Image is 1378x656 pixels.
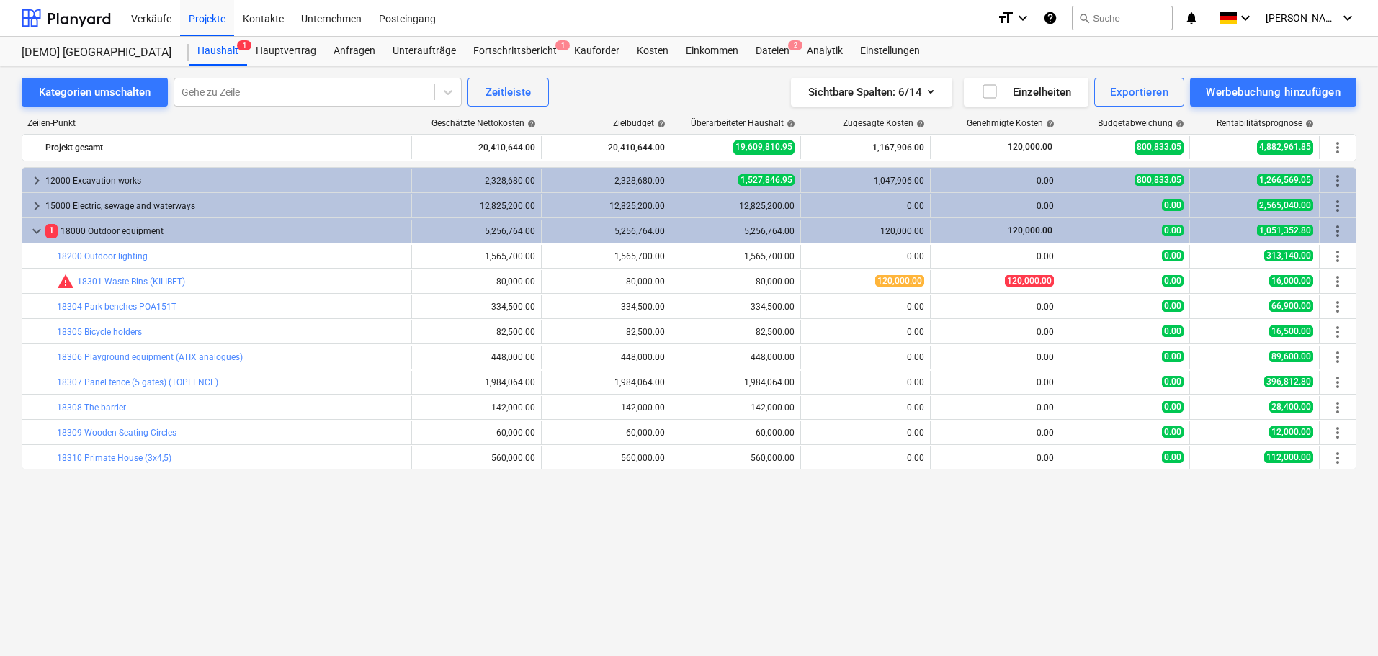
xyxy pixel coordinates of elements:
[524,120,536,128] span: help
[547,176,665,186] div: 2,328,680.00
[1269,426,1313,438] span: 12,000.00
[1110,83,1168,102] div: Exportieren
[45,224,58,238] span: 1
[1264,451,1313,463] span: 112,000.00
[677,327,795,337] div: 82,500.00
[1190,78,1356,107] button: Werbebuchung hinzufügen
[807,136,924,159] div: 1,167,906.00
[1078,12,1090,24] span: search
[1162,225,1184,236] span: 0.00
[1269,300,1313,312] span: 66,900.00
[851,37,929,66] a: Einstellungen
[547,251,665,261] div: 1,565,700.00
[1162,426,1184,438] span: 0.00
[1135,140,1184,154] span: 800,833.05
[28,223,45,240] span: keyboard_arrow_down
[1162,250,1184,261] span: 0.00
[936,428,1054,438] div: 0.00
[1014,9,1032,27] i: keyboard_arrow_down
[654,120,666,128] span: help
[1264,250,1313,261] span: 313,140.00
[418,302,535,312] div: 334,500.00
[547,327,665,337] div: 82,500.00
[547,403,665,413] div: 142,000.00
[1302,120,1314,128] span: help
[384,37,465,66] a: Unteraufträge
[45,136,406,159] div: Projekt gesamt
[1329,223,1346,240] span: Mehr Aktionen
[57,302,176,312] a: 18304 Park benches POA151T
[547,201,665,211] div: 12,825,200.00
[418,428,535,438] div: 60,000.00
[247,37,325,66] a: Hauptvertrag
[1006,141,1054,153] span: 120,000.00
[418,251,535,261] div: 1,565,700.00
[936,251,1054,261] div: 0.00
[465,37,565,66] a: Fortschrittsbericht1
[418,377,535,387] div: 1,984,064.00
[677,37,747,66] a: Einkommen
[1043,9,1057,27] i: Wissensbasis
[981,83,1071,102] div: Einzelheiten
[677,428,795,438] div: 60,000.00
[1264,376,1313,387] span: 396,812.80
[1329,273,1346,290] span: Mehr Aktionen
[1237,9,1254,27] i: keyboard_arrow_down
[936,403,1054,413] div: 0.00
[733,140,795,154] span: 19,609,810.95
[1257,174,1313,186] span: 1,266,569.05
[807,176,924,186] div: 1,047,906.00
[677,403,795,413] div: 142,000.00
[1006,225,1054,235] span: 120,000.00
[1162,451,1184,463] span: 0.00
[807,226,924,236] div: 120,000.00
[1329,323,1346,341] span: Mehr Aktionen
[1269,325,1313,337] span: 16,500.00
[936,176,1054,186] div: 0.00
[565,37,628,66] a: Kauforder
[45,194,406,217] div: 15000 Electric, sewage and waterways
[418,453,535,463] div: 560,000.00
[1266,12,1338,24] span: [PERSON_NAME]
[547,352,665,362] div: 448,000.00
[28,172,45,189] span: keyboard_arrow_right
[547,136,665,159] div: 20,410,644.00
[1098,118,1184,128] div: Budgetabweichung
[798,37,851,66] a: Analytik
[913,120,925,128] span: help
[465,37,565,66] div: Fortschrittsbericht
[1072,6,1173,30] button: Suche
[45,169,406,192] div: 12000 Excavation works
[418,277,535,287] div: 80,000.00
[1162,300,1184,312] span: 0.00
[807,327,924,337] div: 0.00
[807,352,924,362] div: 0.00
[1257,225,1313,236] span: 1,051,352.80
[1184,9,1199,27] i: notifications
[418,403,535,413] div: 142,000.00
[747,37,798,66] a: Dateien2
[791,78,952,107] button: Sichtbare Spalten:6/14
[1162,199,1184,211] span: 0.00
[555,40,570,50] span: 1
[1173,120,1184,128] span: help
[22,118,413,128] div: Zeilen-Punkt
[677,226,795,236] div: 5,256,764.00
[677,251,795,261] div: 1,565,700.00
[997,9,1014,27] i: format_size
[628,37,677,66] a: Kosten
[45,220,406,243] div: 18000 Outdoor equipment
[784,120,795,128] span: help
[747,37,798,66] div: Dateien
[936,352,1054,362] div: 0.00
[547,226,665,236] div: 5,256,764.00
[77,277,185,287] a: 18301 Waste Bins (KILIBET)
[418,176,535,186] div: 2,328,680.00
[843,118,925,128] div: Zugesagte Kosten
[431,118,536,128] div: Geschätzte Nettokosten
